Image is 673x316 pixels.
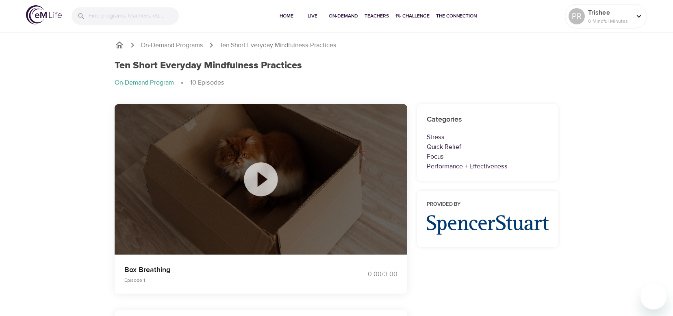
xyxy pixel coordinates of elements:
p: Box Breathing [124,264,327,275]
span: 1% Challenge [395,12,430,20]
h6: Categories [427,114,549,126]
img: logo [26,5,62,24]
p: Quick Relief [427,142,549,152]
h6: Provided by [427,200,549,209]
div: 0:00 / 3:00 [336,270,397,279]
span: Live [303,12,322,20]
span: On-Demand [329,12,358,20]
img: org_logo_448.jpg [427,215,549,234]
p: 0 Mindful Minutes [588,17,631,25]
p: Ten Short Everyday Mindfulness Practices [219,41,336,50]
div: PR [569,8,585,24]
p: Stress [427,132,549,142]
p: 10 Episodes [190,78,224,87]
span: Home [277,12,296,20]
p: Episode 1 [124,277,327,284]
span: The Connection [436,12,477,20]
a: On-Demand Programs [141,41,203,50]
p: Performance + Effectiveness [427,161,549,171]
iframe: Button to launch messaging window [640,283,666,309]
input: Find programs, teachers, etc... [89,7,179,25]
nav: breadcrumb [115,78,558,88]
p: Trishee [588,8,631,17]
p: Focus [427,152,549,161]
h1: Ten Short Everyday Mindfulness Practices [115,60,302,72]
nav: breadcrumb [115,40,558,50]
p: On-Demand Program [115,78,174,87]
span: Teachers [365,12,389,20]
